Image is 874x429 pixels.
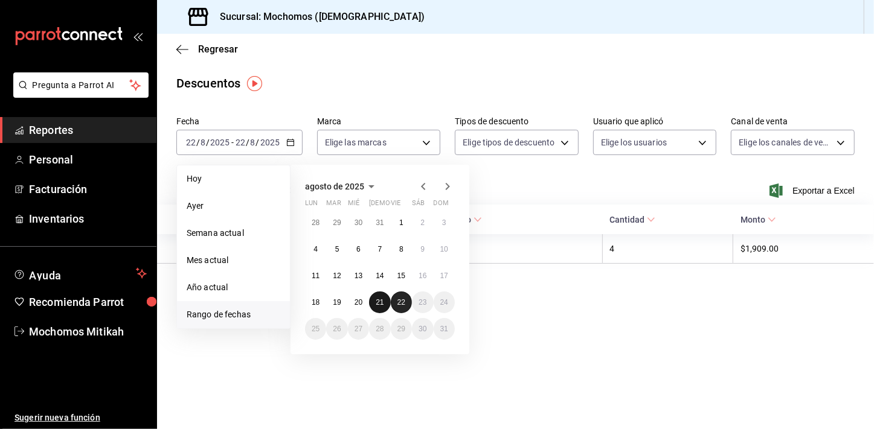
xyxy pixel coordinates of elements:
[29,151,147,168] span: Personal
[741,215,776,224] span: Monto
[412,199,425,212] abbr: sábado
[593,118,717,126] label: Usuario que aplicó
[348,291,369,313] button: 20 de agosto de 2025
[305,179,379,194] button: agosto de 2025
[333,298,341,307] abbr: 19 de agosto de 2025
[434,318,455,340] button: 31 de agosto de 2025
[601,136,667,148] span: Elige los usuarios
[187,254,280,267] span: Mes actual
[256,138,260,147] span: /
[348,199,359,212] abbr: miércoles
[305,199,318,212] abbr: lunes
[369,199,440,212] abbr: jueves
[8,87,149,100] a: Pregunta a Parrot AI
[312,218,320,227] abbr: 28 de julio de 2025
[187,308,280,321] span: Rango de fechas
[326,265,347,287] button: 12 de agosto de 2025
[326,212,347,234] button: 29 de julio de 2025
[440,298,448,307] abbr: 24 de agosto de 2025
[434,212,455,234] button: 3 de agosto de 2025
[412,238,433,260] button: 9 de agosto de 2025
[333,218,341,227] abbr: 29 de julio de 2025
[29,211,147,227] span: Inventarios
[260,138,280,147] input: ----
[196,138,200,147] span: /
[378,245,382,253] abbr: 7 de agosto de 2025
[391,199,400,212] abbr: viernes
[326,238,347,260] button: 5 de agosto de 2025
[463,136,554,148] span: Elige tipos de descuento
[305,291,326,313] button: 18 de agosto de 2025
[133,31,143,41] button: open_drawer_menu
[305,182,364,191] span: agosto de 2025
[356,245,361,253] abbr: 6 de agosto de 2025
[185,138,196,147] input: --
[391,318,412,340] button: 29 de agosto de 2025
[391,265,412,287] button: 15 de agosto de 2025
[14,412,147,424] span: Sugerir nueva función
[369,212,390,234] button: 31 de julio de 2025
[376,218,384,227] abbr: 31 de julio de 2025
[206,138,210,147] span: /
[376,272,384,280] abbr: 14 de agosto de 2025
[348,265,369,287] button: 13 de agosto de 2025
[13,72,149,98] button: Pregunta a Parrot AI
[312,325,320,333] abbr: 25 de agosto de 2025
[412,212,433,234] button: 2 de agosto de 2025
[355,298,362,307] abbr: 20 de agosto de 2025
[29,122,147,138] span: Reportes
[355,272,362,280] abbr: 13 de agosto de 2025
[412,265,433,287] button: 16 de agosto de 2025
[397,325,405,333] abbr: 29 de agosto de 2025
[397,272,405,280] abbr: 15 de agosto de 2025
[434,265,455,287] button: 17 de agosto de 2025
[176,43,238,55] button: Regresar
[335,245,339,253] abbr: 5 de agosto de 2025
[348,238,369,260] button: 6 de agosto de 2025
[247,76,262,91] img: Tooltip marker
[326,291,347,313] button: 19 de agosto de 2025
[305,212,326,234] button: 28 de julio de 2025
[440,245,448,253] abbr: 10 de agosto de 2025
[391,212,412,234] button: 1 de agosto de 2025
[376,325,384,333] abbr: 28 de agosto de 2025
[420,245,425,253] abbr: 9 de agosto de 2025
[391,291,412,313] button: 22 de agosto de 2025
[455,118,579,126] label: Tipos de descuento
[305,238,326,260] button: 4 de agosto de 2025
[176,74,240,92] div: Descuentos
[333,272,341,280] abbr: 12 de agosto de 2025
[442,218,446,227] abbr: 3 de agosto de 2025
[348,212,369,234] button: 30 de julio de 2025
[609,215,655,224] span: Cantidad
[772,183,855,198] button: Exportar a Excel
[210,10,425,24] h3: Sucursal: Mochomos ([DEMOGRAPHIC_DATA])
[231,138,234,147] span: -
[157,234,393,264] th: [PERSON_NAME]
[397,298,405,307] abbr: 22 de agosto de 2025
[399,245,403,253] abbr: 8 de agosto de 2025
[419,325,426,333] abbr: 30 de agosto de 2025
[210,138,230,147] input: ----
[399,218,403,227] abbr: 1 de agosto de 2025
[348,318,369,340] button: 27 de agosto de 2025
[440,272,448,280] abbr: 17 de agosto de 2025
[376,298,384,307] abbr: 21 de agosto de 2025
[326,199,341,212] abbr: martes
[187,200,280,212] span: Ayer
[198,43,238,55] span: Regresar
[29,181,147,197] span: Facturación
[434,238,455,260] button: 10 de agosto de 2025
[391,238,412,260] button: 8 de agosto de 2025
[369,291,390,313] button: 21 de agosto de 2025
[305,265,326,287] button: 11 de agosto de 2025
[29,266,131,281] span: Ayuda
[739,136,832,148] span: Elige los canales de venta
[305,318,326,340] button: 25 de agosto de 2025
[187,227,280,240] span: Semana actual
[325,136,387,148] span: Elige las marcas
[187,173,280,185] span: Hoy
[33,79,130,92] span: Pregunta a Parrot AI
[29,323,147,340] span: Mochomos Mitikah
[434,291,455,313] button: 24 de agosto de 2025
